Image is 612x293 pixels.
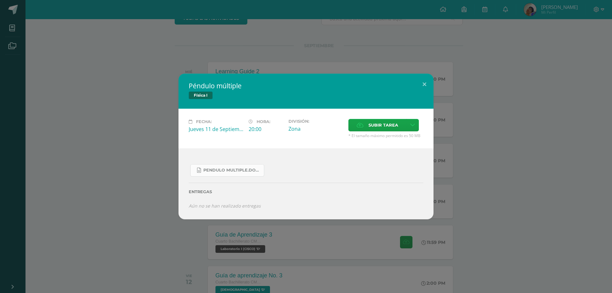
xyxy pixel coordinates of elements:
[190,164,264,177] a: Pendulo multiple.docx
[415,74,433,95] button: Close (Esc)
[249,126,283,133] div: 20:00
[189,203,261,209] i: Aún no se han realizado entregas
[368,119,398,131] span: Subir tarea
[189,189,423,194] label: Entregas
[203,168,261,173] span: Pendulo multiple.docx
[288,119,343,124] label: División:
[257,119,270,124] span: Hora:
[189,81,423,90] h2: Péndulo múltiple
[189,126,244,133] div: Jueves 11 de Septiembre
[348,133,423,138] span: * El tamaño máximo permitido es 50 MB
[196,119,212,124] span: Fecha:
[288,125,343,132] div: Zona
[189,92,213,99] span: Física I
